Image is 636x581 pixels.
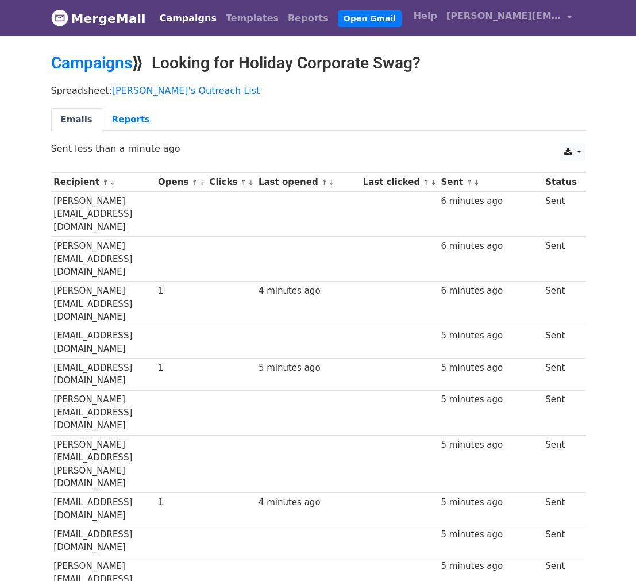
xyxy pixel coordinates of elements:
td: [PERSON_NAME][EMAIL_ADDRESS][DOMAIN_NAME] [51,192,156,237]
td: [EMAIL_ADDRESS][DOMAIN_NAME] [51,493,156,525]
div: 5 minutes ago [441,496,539,509]
div: 5 minutes ago [441,393,539,406]
div: 5 minutes ago [441,528,539,541]
a: ↓ [473,178,480,187]
div: 6 minutes ago [441,195,539,208]
th: Recipient [51,173,156,192]
td: Sent [542,390,579,435]
div: 5 minutes ago [441,438,539,452]
a: ↑ [423,178,429,187]
td: Sent [542,435,579,493]
td: Sent [542,525,579,557]
td: [EMAIL_ADDRESS][DOMAIN_NAME] [51,326,156,359]
th: Clicks [207,173,256,192]
a: Open Gmail [338,10,402,27]
a: Reports [102,108,160,132]
td: [EMAIL_ADDRESS][DOMAIN_NAME] [51,525,156,557]
a: Emails [51,108,102,132]
td: Sent [542,326,579,359]
th: Last clicked [360,173,438,192]
img: MergeMail logo [51,9,68,26]
a: Campaigns [51,53,132,72]
p: Spreadsheet: [51,84,585,97]
p: Sent less than a minute ago [51,143,585,155]
td: [PERSON_NAME][EMAIL_ADDRESS][PERSON_NAME][DOMAIN_NAME] [51,435,156,493]
div: 6 minutes ago [441,284,539,298]
div: 4 minutes ago [259,284,357,298]
th: Sent [438,173,543,192]
td: Sent [542,493,579,525]
div: 1 [158,361,204,375]
a: ↓ [199,178,205,187]
div: 5 minutes ago [259,361,357,375]
a: Campaigns [155,7,221,30]
div: 5 minutes ago [441,560,539,573]
div: 1 [158,496,204,509]
a: ↓ [110,178,116,187]
td: Sent [542,359,579,391]
div: 6 minutes ago [441,240,539,253]
th: Last opened [256,173,360,192]
td: Sent [542,282,579,326]
a: Reports [283,7,333,30]
a: [PERSON_NAME]'s Outreach List [112,85,260,96]
a: Help [409,5,442,28]
td: [PERSON_NAME][EMAIL_ADDRESS][DOMAIN_NAME] [51,390,156,435]
a: Templates [221,7,283,30]
a: ↑ [191,178,198,187]
td: [EMAIL_ADDRESS][DOMAIN_NAME] [51,359,156,391]
a: ↑ [241,178,247,187]
h2: ⟫ Looking for Holiday Corporate Swag? [51,53,585,73]
td: Sent [542,237,579,282]
a: ↑ [102,178,109,187]
div: 1 [158,284,204,298]
th: Status [542,173,579,192]
span: [PERSON_NAME][EMAIL_ADDRESS][PERSON_NAME][DOMAIN_NAME] [446,9,561,23]
a: ↓ [329,178,335,187]
a: [PERSON_NAME][EMAIL_ADDRESS][PERSON_NAME][DOMAIN_NAME] [442,5,576,32]
td: Sent [542,192,579,237]
a: ↓ [248,178,255,187]
div: 5 minutes ago [441,361,539,375]
div: 5 minutes ago [441,329,539,343]
a: ↓ [430,178,437,187]
a: ↑ [467,178,473,187]
div: 4 minutes ago [259,496,357,509]
td: [PERSON_NAME][EMAIL_ADDRESS][DOMAIN_NAME] [51,282,156,326]
td: [PERSON_NAME][EMAIL_ADDRESS][DOMAIN_NAME] [51,237,156,282]
th: Opens [155,173,207,192]
a: ↑ [321,178,327,187]
a: MergeMail [51,6,146,30]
